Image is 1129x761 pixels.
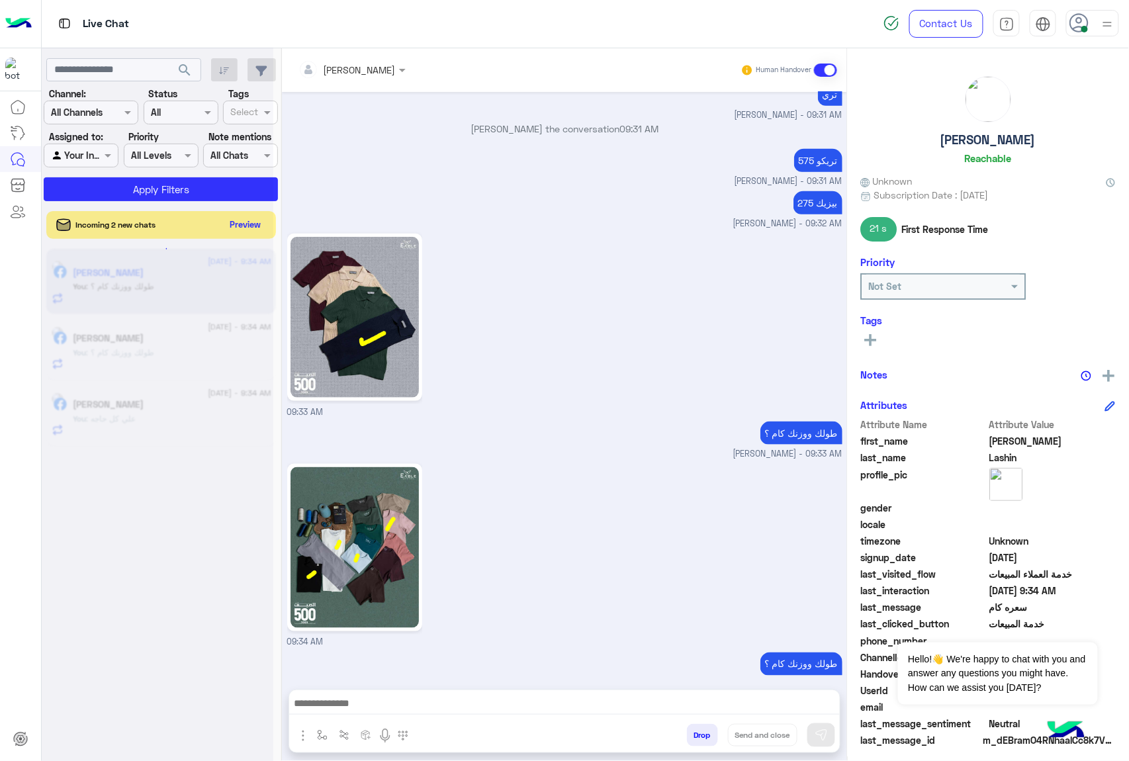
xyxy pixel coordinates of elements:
[815,729,828,742] img: send message
[965,152,1012,164] h6: Reachable
[339,730,349,740] img: Trigger scenario
[287,407,324,417] span: 09:33 AM
[861,256,895,268] h6: Priority
[398,731,408,741] img: make a call
[334,724,355,746] button: Trigger scenario
[861,584,987,598] span: last_interaction
[993,10,1020,38] a: tab
[990,451,1116,465] span: Lashin
[861,634,987,648] span: phone_number
[228,105,258,122] div: Select
[861,551,987,564] span: signup_date
[861,399,908,411] h6: Attributes
[317,730,328,740] img: select flow
[5,10,32,38] img: Logo
[861,217,897,241] span: 21 s
[861,650,987,664] span: ChannelId
[990,418,1116,431] span: Attribute Value
[861,418,987,431] span: Attribute Name
[990,501,1116,515] span: null
[687,724,718,746] button: Drop
[818,83,842,106] p: 13/8/2025, 9:31 AM
[56,15,73,32] img: tab
[295,728,311,744] img: send attachment
[793,191,842,214] p: 13/8/2025, 9:32 AM
[861,501,987,515] span: gender
[990,551,1116,564] span: 2024-09-02T13:01:03.69Z
[361,730,371,740] img: create order
[990,434,1116,448] span: Mahmoud
[990,584,1116,598] span: 2025-08-13T06:34:16.5487663Z
[861,369,888,380] h6: Notes
[990,700,1116,714] span: null
[902,222,989,236] span: First Response Time
[861,517,987,531] span: locale
[760,422,842,445] p: 13/8/2025, 9:33 AM
[861,468,987,498] span: profile_pic
[733,218,842,230] span: [PERSON_NAME] - 09:32 AM
[990,567,1116,581] span: خدمة العملاء المبيعات
[990,468,1023,501] img: picture
[83,15,129,33] p: Live Chat
[898,643,1097,705] span: Hello!👋 We're happy to chat with you and answer any questions you might have. How can we assist y...
[355,724,377,746] button: create order
[312,724,334,746] button: select flow
[861,534,987,548] span: timezone
[287,122,842,136] p: [PERSON_NAME] the conversation
[735,109,842,122] span: [PERSON_NAME] - 09:31 AM
[909,10,983,38] a: Contact Us
[861,700,987,714] span: email
[883,15,899,31] img: spinner
[861,733,981,747] span: last_message_id
[861,717,987,731] span: last_message_sentiment
[146,237,169,260] div: loading...
[619,123,658,134] span: 09:31 AM
[1103,370,1115,382] img: add
[1043,708,1089,754] img: hulul-logo.png
[990,600,1116,614] span: سعره كام
[861,567,987,581] span: last_visited_flow
[990,717,1116,731] span: 0
[874,188,989,202] span: Subscription Date : [DATE]
[291,467,419,628] img: 527453811_538984919258983_922495752812713274_n.jpg
[733,448,842,461] span: [PERSON_NAME] - 09:33 AM
[861,667,987,681] span: HandoverOn
[5,58,29,81] img: 713415422032625
[999,17,1015,32] img: tab
[291,237,419,398] img: 519676428_1482034932798408_5690434815614672340_n.jpg
[941,132,1036,148] h5: [PERSON_NAME]
[287,637,324,647] span: 09:34 AM
[794,149,842,172] p: 13/8/2025, 9:31 AM
[861,684,987,697] span: UserId
[861,434,987,448] span: first_name
[1099,16,1116,32] img: profile
[861,314,1116,326] h6: Tags
[735,175,842,188] span: [PERSON_NAME] - 09:31 AM
[1081,371,1092,381] img: notes
[756,65,811,75] small: Human Handover
[377,728,393,744] img: send voice note
[1036,17,1051,32] img: tab
[728,724,797,746] button: Send and close
[990,534,1116,548] span: Unknown
[861,600,987,614] span: last_message
[760,652,842,676] p: 13/8/2025, 9:34 AM
[983,733,1116,747] span: m_dEBramO4RNhaalCc8k7VQ0EE9okdXziAbX7QgF45O2ZgkDTfg-gKZIR061uSjgzvyNNY_liBT-q1PLpUW70gkw
[861,451,987,465] span: last_name
[966,77,1011,122] img: picture
[861,617,987,631] span: last_clicked_button
[990,517,1116,531] span: null
[861,174,913,188] span: Unknown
